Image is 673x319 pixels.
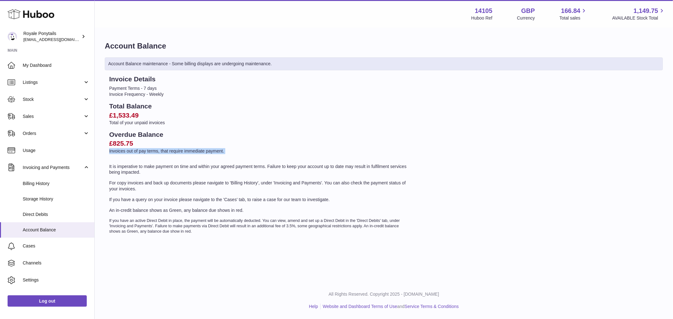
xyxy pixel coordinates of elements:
span: 166.84 [561,7,580,15]
span: Stock [23,96,83,102]
li: Payment Terms - 7 days [109,85,410,91]
a: Service Terms & Conditions [404,304,459,309]
p: It is imperative to make payment on time and within your agreed payment terms. Failure to keep yo... [109,164,410,176]
a: Log out [8,295,87,307]
p: An in-credit balance shows as Green, any balance due shows in red. [109,207,410,213]
a: 166.84 Total sales [559,7,587,21]
span: AVAILABLE Stock Total [612,15,665,21]
div: Account Balance maintenance - Some billing displays are undergoing maintenance. [105,57,663,70]
div: Currency [517,15,535,21]
p: Total of your unpaid invoices [109,120,410,126]
span: Cases [23,243,90,249]
span: Billing History [23,181,90,187]
strong: GBP [521,7,535,15]
h2: Invoice Details [109,75,410,84]
span: Settings [23,277,90,283]
span: Account Balance [23,227,90,233]
span: Direct Debits [23,212,90,217]
h2: £1,533.49 [109,111,410,120]
span: Usage [23,148,90,154]
span: My Dashboard [23,62,90,68]
a: Website and Dashboard Terms of Use [323,304,397,309]
span: Storage History [23,196,90,202]
p: If you have a query on your invoice please navigate to the 'Cases' tab, to raise a case for our t... [109,197,410,203]
div: Royale Ponytails [23,31,80,43]
p: For copy invoices and back up documents please navigate to 'Billing History', under 'Invoicing an... [109,180,410,192]
li: Invoice Frequency - Weekly [109,91,410,97]
h2: Overdue Balance [109,130,410,139]
span: Total sales [559,15,587,21]
li: and [321,304,459,310]
h2: £825.75 [109,139,410,148]
span: Invoicing and Payments [23,165,83,171]
strong: 14105 [475,7,493,15]
h2: Total Balance [109,102,410,111]
p: If you have an active Direct Debit in place, the payment will be automatically deducted. You can ... [109,218,410,234]
span: 1,149.75 [634,7,658,15]
p: Invoices out of pay terms, that require immediate payment. [109,148,410,154]
h1: Account Balance [105,41,663,51]
span: Sales [23,113,83,119]
span: [EMAIL_ADDRESS][DOMAIN_NAME] [23,37,93,42]
span: Channels [23,260,90,266]
img: internalAdmin-14105@internal.huboo.com [8,32,17,41]
span: Listings [23,79,83,85]
p: All Rights Reserved. Copyright 2025 - [DOMAIN_NAME] [100,291,668,297]
span: Orders [23,130,83,136]
div: Huboo Ref [471,15,493,21]
a: 1,149.75 AVAILABLE Stock Total [612,7,665,21]
a: Help [309,304,318,309]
